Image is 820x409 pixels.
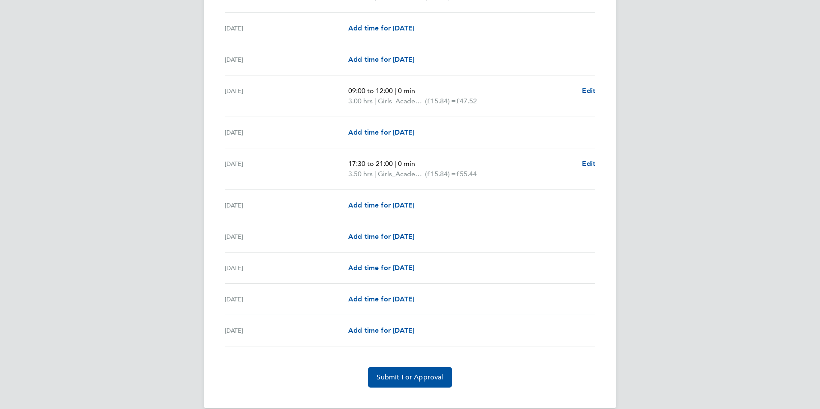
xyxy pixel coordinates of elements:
span: Add time for [DATE] [348,201,414,209]
span: £55.44 [456,170,477,178]
span: 3.00 hrs [348,97,373,105]
span: Girls_Academy_Coach [378,169,425,179]
span: Add time for [DATE] [348,232,414,241]
span: | [374,170,376,178]
a: Add time for [DATE] [348,263,414,273]
div: [DATE] [225,232,348,242]
a: Add time for [DATE] [348,200,414,211]
span: Girls_Academy_Coach [378,96,425,106]
span: Add time for [DATE] [348,128,414,136]
span: | [374,97,376,105]
div: [DATE] [225,263,348,273]
span: Add time for [DATE] [348,264,414,272]
span: £47.52 [456,97,477,105]
span: | [395,159,396,168]
span: Add time for [DATE] [348,295,414,303]
span: 3.50 hrs [348,170,373,178]
div: [DATE] [225,200,348,211]
div: [DATE] [225,127,348,138]
span: Add time for [DATE] [348,55,414,63]
span: 09:00 to 12:00 [348,87,393,95]
a: Edit [582,159,595,169]
a: Add time for [DATE] [348,23,414,33]
span: 17:30 to 21:00 [348,159,393,168]
span: 0 min [398,159,415,168]
div: [DATE] [225,325,348,336]
span: Edit [582,159,595,168]
a: Add time for [DATE] [348,294,414,304]
div: [DATE] [225,54,348,65]
div: [DATE] [225,23,348,33]
span: Submit For Approval [377,373,443,382]
button: Submit For Approval [368,367,452,388]
span: (£15.84) = [425,170,456,178]
a: Add time for [DATE] [348,232,414,242]
div: [DATE] [225,86,348,106]
span: | [395,87,396,95]
div: [DATE] [225,159,348,179]
a: Add time for [DATE] [348,127,414,138]
a: Edit [582,86,595,96]
span: Add time for [DATE] [348,326,414,334]
a: Add time for [DATE] [348,325,414,336]
span: Add time for [DATE] [348,24,414,32]
span: Edit [582,87,595,95]
div: [DATE] [225,294,348,304]
span: 0 min [398,87,415,95]
span: (£15.84) = [425,97,456,105]
a: Add time for [DATE] [348,54,414,65]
